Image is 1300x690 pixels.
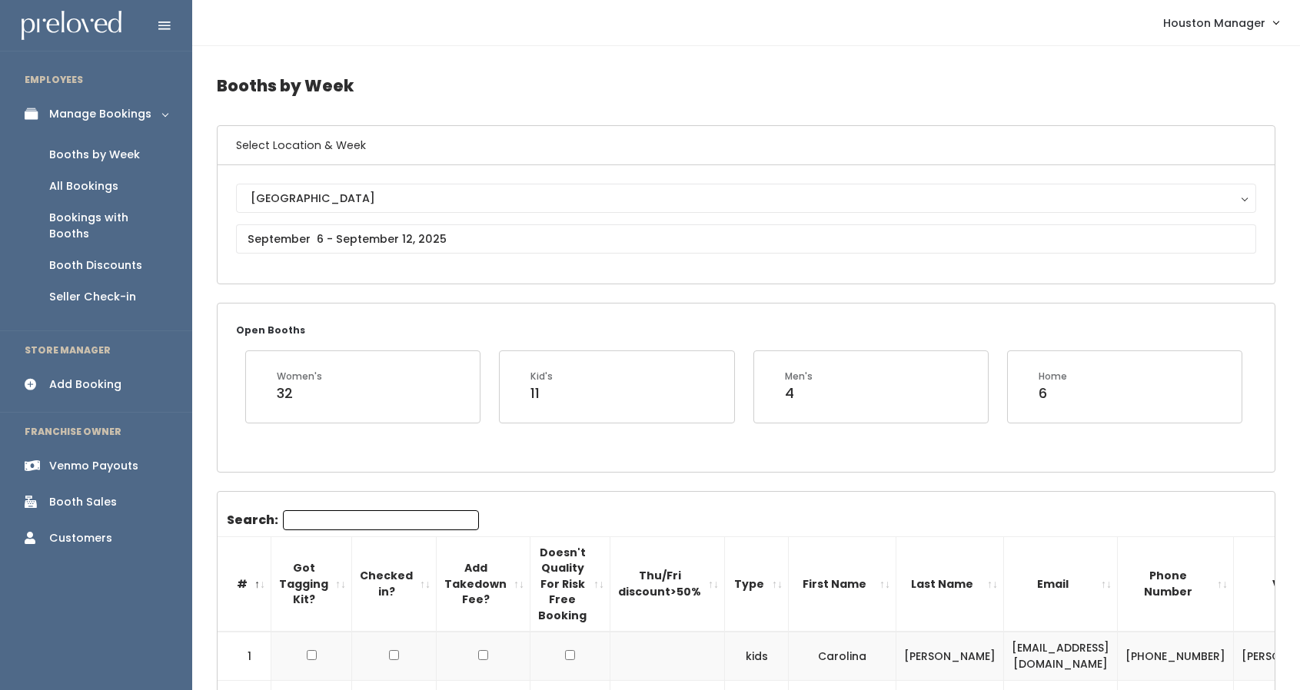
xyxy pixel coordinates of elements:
[1004,536,1118,632] th: Email: activate to sort column ascending
[530,383,553,403] div: 11
[1039,370,1067,383] div: Home
[218,632,271,680] td: 1
[49,257,142,274] div: Booth Discounts
[49,530,112,546] div: Customers
[251,190,1242,207] div: [GEOGRAPHIC_DATA]
[217,65,1275,107] h4: Booths by Week
[1163,15,1265,32] span: Houston Manager
[49,210,168,242] div: Bookings with Booths
[1148,6,1294,39] a: Houston Manager
[789,536,896,632] th: First Name: activate to sort column ascending
[1118,536,1234,632] th: Phone Number: activate to sort column ascending
[49,494,117,510] div: Booth Sales
[227,510,479,530] label: Search:
[896,632,1004,680] td: [PERSON_NAME]
[49,377,121,393] div: Add Booking
[49,289,136,305] div: Seller Check-in
[283,510,479,530] input: Search:
[725,536,789,632] th: Type: activate to sort column ascending
[610,536,725,632] th: Thu/Fri discount&gt;50%: activate to sort column ascending
[352,536,437,632] th: Checked in?: activate to sort column ascending
[530,370,553,383] div: Kid's
[236,323,305,337] small: Open Booths
[1118,632,1234,680] td: [PHONE_NUMBER]
[49,147,140,163] div: Booths by Week
[236,184,1256,213] button: [GEOGRAPHIC_DATA]
[271,536,352,632] th: Got Tagging Kit?: activate to sort column ascending
[785,383,813,403] div: 4
[277,370,322,383] div: Women's
[218,536,271,632] th: #: activate to sort column descending
[22,11,121,41] img: preloved logo
[49,178,118,194] div: All Bookings
[896,536,1004,632] th: Last Name: activate to sort column ascending
[530,536,610,632] th: Doesn't Quality For Risk Free Booking : activate to sort column ascending
[789,632,896,680] td: Carolina
[277,383,322,403] div: 32
[1039,383,1067,403] div: 6
[49,106,151,122] div: Manage Bookings
[218,126,1275,165] h6: Select Location & Week
[785,370,813,383] div: Men's
[236,224,1256,254] input: September 6 - September 12, 2025
[437,536,530,632] th: Add Takedown Fee?: activate to sort column ascending
[725,632,789,680] td: kids
[49,458,138,474] div: Venmo Payouts
[1004,632,1118,680] td: [EMAIL_ADDRESS][DOMAIN_NAME]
